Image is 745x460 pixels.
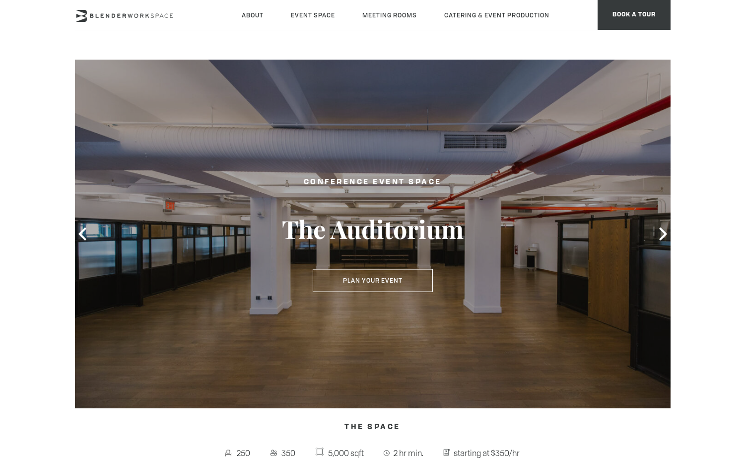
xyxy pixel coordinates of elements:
h4: The Space [75,418,671,437]
h2: Conference Event Space [259,176,487,189]
button: Plan Your Event [313,269,433,292]
h3: The Auditorium [259,214,487,244]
